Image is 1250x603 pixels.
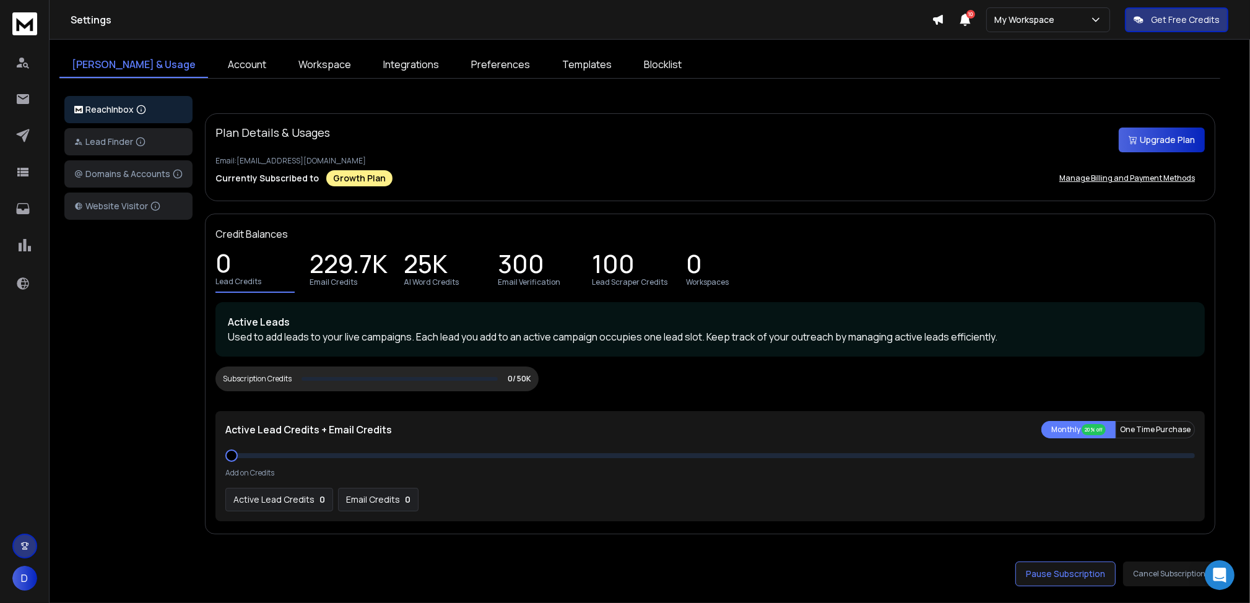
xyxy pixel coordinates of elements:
[1041,421,1116,438] button: Monthly 20% off
[310,258,388,275] p: 229.7K
[550,52,624,78] a: Templates
[405,493,410,506] p: 0
[12,12,37,35] img: logo
[1151,14,1220,26] p: Get Free Credits
[64,193,193,220] button: Website Visitor
[12,566,37,591] button: D
[459,52,542,78] a: Preferences
[404,277,459,287] p: AI Word Credits
[228,329,1192,344] p: Used to add leads to your live campaigns. Each lead you add to an active campaign occupies one le...
[404,258,448,275] p: 25K
[966,10,975,19] span: 10
[1082,424,1106,435] div: 20% off
[371,52,451,78] a: Integrations
[592,277,667,287] p: Lead Scraper Credits
[225,468,274,478] p: Add on Credits
[1015,562,1116,586] button: Pause Subscription
[1123,562,1215,586] button: Cancel Subscription
[215,52,279,78] a: Account
[215,124,330,141] p: Plan Details & Usages
[1119,128,1205,152] button: Upgrade Plan
[71,12,932,27] h1: Settings
[64,128,193,155] button: Lead Finder
[215,277,261,287] p: Lead Credits
[686,258,702,275] p: 0
[215,227,288,241] p: Credit Balances
[498,277,560,287] p: Email Verification
[498,258,544,275] p: 300
[215,156,1205,166] p: Email: [EMAIL_ADDRESS][DOMAIN_NAME]
[228,315,1192,329] p: Active Leads
[64,160,193,188] button: Domains & Accounts
[1205,560,1235,590] div: Open Intercom Messenger
[346,493,400,506] p: Email Credits
[994,14,1059,26] p: My Workspace
[215,257,232,274] p: 0
[1049,166,1205,191] button: Manage Billing and Payment Methods
[632,52,694,78] a: Blocklist
[1125,7,1228,32] button: Get Free Credits
[215,172,319,184] p: Currently Subscribed to
[1059,173,1195,183] p: Manage Billing and Payment Methods
[326,170,393,186] div: Growth Plan
[225,422,392,437] p: Active Lead Credits + Email Credits
[310,277,357,287] p: Email Credits
[592,258,635,275] p: 100
[223,374,292,384] div: Subscription Credits
[508,374,531,384] p: 0/ 50K
[74,106,83,114] img: logo
[286,52,363,78] a: Workspace
[233,493,315,506] p: Active Lead Credits
[1116,421,1195,438] button: One Time Purchase
[686,277,729,287] p: Workspaces
[319,493,325,506] p: 0
[64,96,193,123] button: ReachInbox
[59,52,208,78] a: [PERSON_NAME] & Usage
